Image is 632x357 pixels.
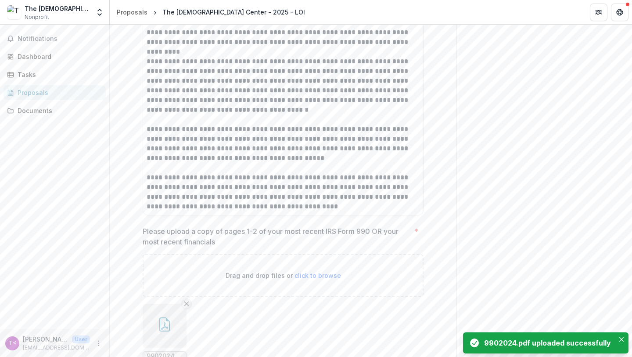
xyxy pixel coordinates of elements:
div: Tasks [18,70,99,79]
button: Partners [590,4,607,21]
span: click to browse [294,272,341,279]
a: Tasks [4,67,106,82]
button: Open entity switcher [93,4,106,21]
div: Documents [18,106,99,115]
img: The Christ Center [7,5,21,19]
div: 9902024.pdf uploaded successfully [484,338,611,348]
span: Notifications [18,35,102,43]
div: Taylor Scofield <christcenteroutreach@gmail.com> [9,340,16,346]
span: Nonprofit [25,13,49,21]
a: Documents [4,103,106,118]
p: [PERSON_NAME] <[EMAIL_ADDRESS][DOMAIN_NAME]> [23,335,68,344]
a: Proposals [113,6,151,18]
button: More [93,338,104,349]
div: The [DEMOGRAPHIC_DATA][GEOGRAPHIC_DATA] [25,4,90,13]
nav: breadcrumb [113,6,309,18]
p: Please upload a copy of pages 1-2 of your most recent IRS Form 990 OR your most recent financials [143,226,411,247]
a: Dashboard [4,49,106,64]
p: User [72,335,90,343]
button: Close [616,334,627,345]
button: Get Help [611,4,628,21]
div: Dashboard [18,52,99,61]
p: Drag and drop files or [226,271,341,280]
div: Proposals [117,7,147,17]
div: Proposals [18,88,99,97]
a: Proposals [4,85,106,100]
p: [EMAIL_ADDRESS][DOMAIN_NAME] [23,344,90,352]
button: Remove File [181,299,192,309]
button: Notifications [4,32,106,46]
div: Notifications-bottom-right [460,329,632,357]
div: The [DEMOGRAPHIC_DATA] Center - 2025 - LOI [162,7,305,17]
